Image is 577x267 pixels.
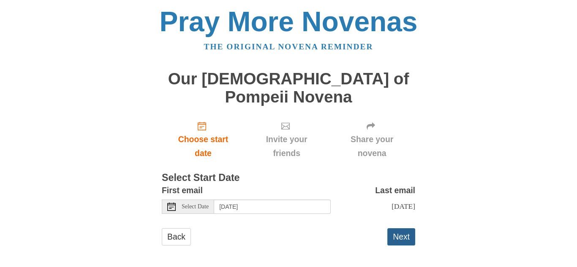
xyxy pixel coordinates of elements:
[162,228,191,245] a: Back
[337,132,407,160] span: Share your novena
[329,114,415,165] div: Click "Next" to confirm your start date first.
[204,42,373,51] a: The original novena reminder
[392,202,415,210] span: [DATE]
[162,114,245,165] a: Choose start date
[160,6,418,37] a: Pray More Novenas
[375,183,415,197] label: Last email
[182,204,209,210] span: Select Date
[253,132,320,160] span: Invite your friends
[245,114,329,165] div: Click "Next" to confirm your start date first.
[170,132,236,160] span: Choose start date
[162,70,415,106] h1: Our [DEMOGRAPHIC_DATA] of Pompeii Novena
[162,173,415,183] h3: Select Start Date
[387,228,415,245] button: Next
[162,183,203,197] label: First email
